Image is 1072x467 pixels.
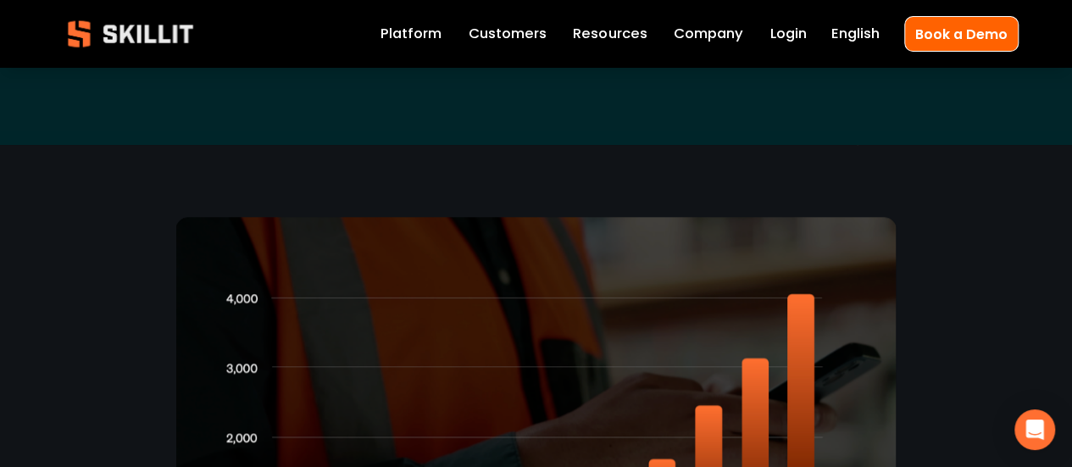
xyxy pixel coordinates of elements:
[1014,409,1055,450] div: Open Intercom Messenger
[770,22,807,46] a: Login
[831,22,880,46] div: language picker
[107,47,182,72] a: LinkedIn
[674,22,743,46] a: Company
[53,17,1019,75] p: Fraser - [DATE] |
[831,24,880,45] span: English
[904,16,1019,51] a: Book a Demo
[53,8,208,59] img: Skillit
[469,22,547,46] a: Customers
[573,22,647,46] a: folder dropdown
[380,22,442,46] a: Platform
[53,47,101,72] a: Skillit
[573,24,647,45] span: Resources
